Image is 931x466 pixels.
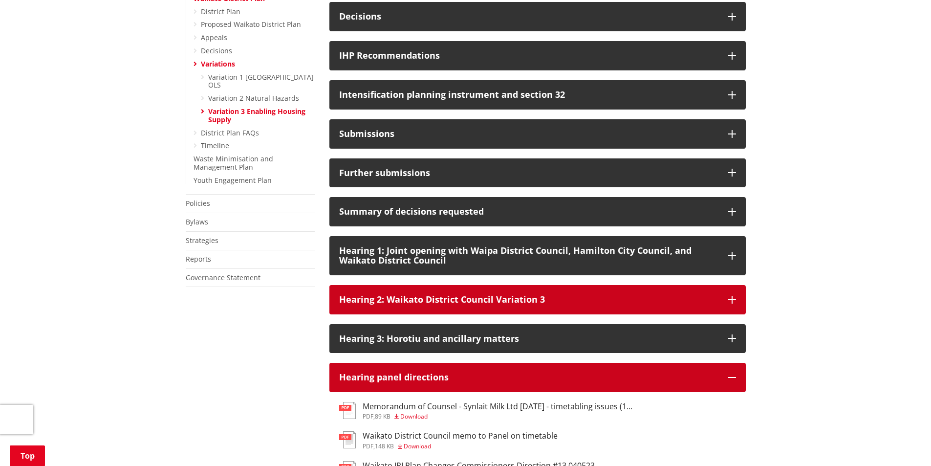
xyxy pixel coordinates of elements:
[186,254,211,264] a: Reports
[186,273,260,282] a: Governance Statement
[194,154,273,172] a: Waste Minimisation and Management Plan
[339,246,718,266] p: Hearing 1: Joint opening with Waipa District Council, Hamilton City Council, and Waikato District...
[329,285,746,314] button: Hearing 2: Waikato District Council Variation 3
[201,7,240,16] a: District Plan
[339,295,718,305] div: Hearing 2: Waikato District Council Variation 3
[404,442,431,450] span: Download
[339,168,718,178] div: Further submissions
[375,442,394,450] span: 148 KB
[201,20,301,29] a: Proposed Waikato District Plan
[339,402,356,419] img: document-pdf.svg
[363,442,373,450] span: pdf
[339,207,718,217] div: Summary of decisions requested
[186,236,218,245] a: Strategies
[201,33,227,42] a: Appeals
[329,363,746,392] button: Hearing panel directions
[886,425,921,460] iframe: Messenger Launcher
[201,141,229,150] a: Timeline
[329,324,746,354] button: Hearing 3: Horotiu and ancillary matters
[201,46,232,55] a: Decisions
[339,373,718,382] div: Hearing panel directions
[339,51,718,61] div: IHP Recommendations
[339,431,558,449] a: Waikato District Council memo to Panel on timetable pdf,148 KB Download
[339,431,356,448] img: document-pdf.svg
[339,90,718,100] div: Intensification planning instrument and section 32
[186,217,208,226] a: Bylaws
[339,402,632,420] a: Memorandum of Counsel - Synlait Milk Ltd [DATE] - timetabling issues (1... pdf,89 KB Download
[363,444,558,449] div: ,
[339,129,718,139] div: Submissions
[363,412,373,421] span: pdf
[329,41,746,70] button: IHP Recommendations
[201,128,259,137] a: District Plan FAQs
[329,2,746,31] button: Decisions
[363,414,632,420] div: ,
[329,119,746,149] button: Submissions
[339,12,718,22] div: Decisions
[329,197,746,226] button: Summary of decisions requested
[329,236,746,275] button: Hearing 1: Joint opening with Waipa District Council, Hamilton City Council, and Waikato District...
[194,176,272,185] a: Youth Engagement Plan
[339,334,718,344] div: Hearing 3: Horotiu and ancillary matters
[329,80,746,110] button: Intensification planning instrument and section 32
[329,158,746,188] button: Further submissions
[208,93,299,103] a: Variation 2 Natural Hazards
[400,412,428,421] span: Download
[363,402,632,411] h3: Memorandum of Counsel - Synlait Milk Ltd [DATE] - timetabling issues (1...
[375,412,390,421] span: 89 KB
[201,59,235,68] a: Variations
[363,431,558,441] h3: Waikato District Council memo to Panel on timetable
[186,199,210,208] a: Policies
[208,107,305,124] a: Variation 3 Enabling Housing Supply
[208,72,314,90] a: Variation 1 [GEOGRAPHIC_DATA] OLS
[10,445,45,466] a: Top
